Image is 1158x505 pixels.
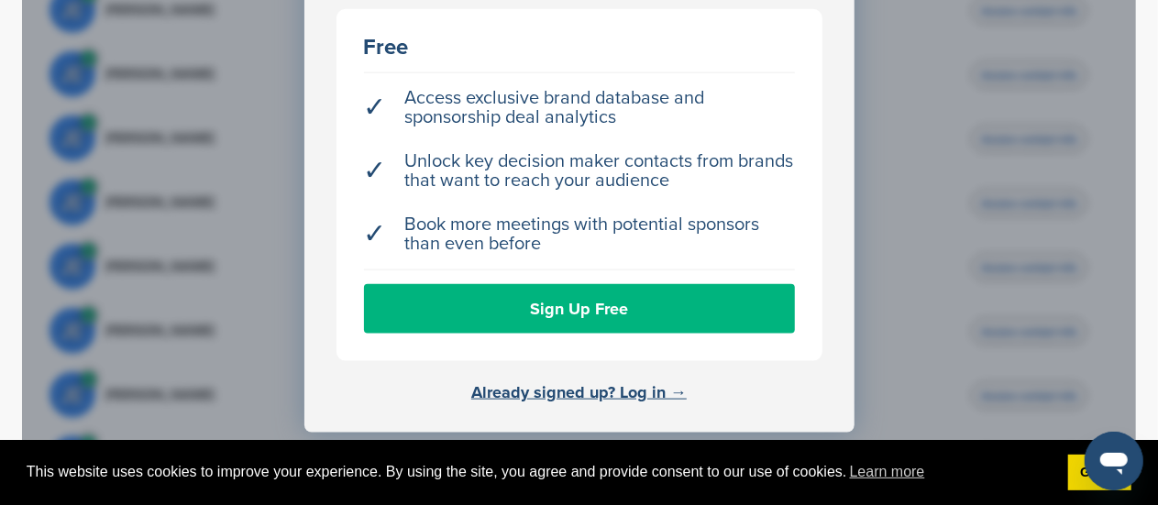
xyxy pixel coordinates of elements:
a: Sign Up Free [364,284,795,334]
span: ✓ [364,225,387,244]
div: Free [364,37,795,59]
a: learn more about cookies [847,458,928,486]
a: Already signed up? Log in → [471,382,687,402]
span: ✓ [364,98,387,117]
span: ✓ [364,161,387,181]
a: dismiss cookie message [1068,455,1131,491]
li: Unlock key decision maker contacts from brands that want to reach your audience [364,143,795,200]
span: This website uses cookies to improve your experience. By using the site, you agree and provide co... [27,458,1053,486]
li: Access exclusive brand database and sponsorship deal analytics [364,80,795,137]
iframe: Button to launch messaging window [1085,432,1143,490]
li: Book more meetings with potential sponsors than even before [364,206,795,263]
